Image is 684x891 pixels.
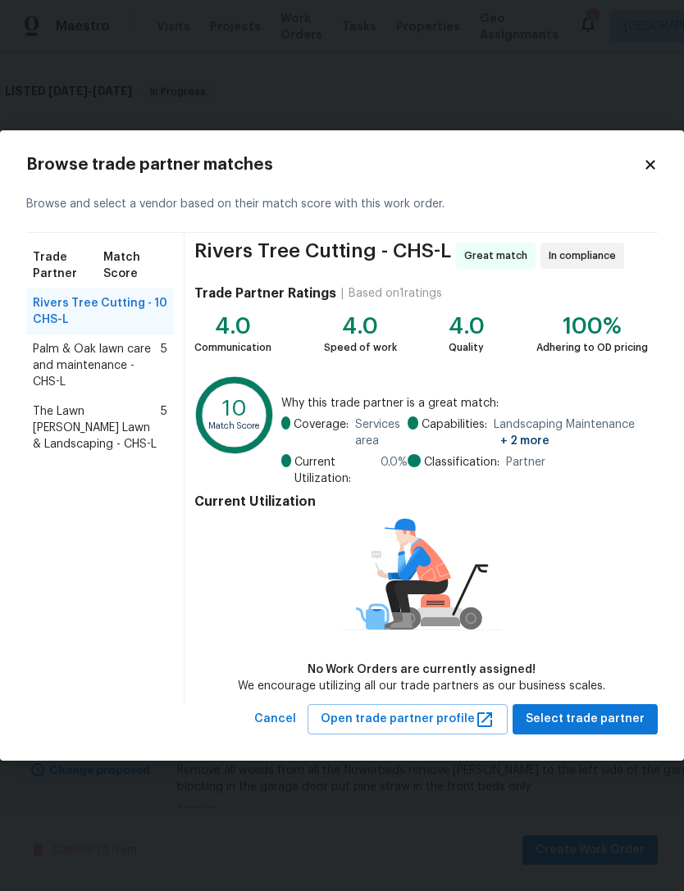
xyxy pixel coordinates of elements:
h4: Current Utilization [194,493,648,510]
span: Open trade partner profile [321,709,495,730]
span: 5 [161,341,167,390]
span: Rivers Tree Cutting - CHS-L [33,295,154,328]
span: In compliance [549,248,622,264]
span: Services area [355,416,408,449]
button: Select trade partner [513,704,658,734]
span: Capabilities: [422,416,487,449]
text: 10 [222,398,247,420]
span: Classification: [424,454,499,471]
text: Match Score [208,421,261,430]
div: Communication [194,339,271,356]
div: Speed of work [324,339,397,356]
span: Trade Partner [33,249,103,282]
span: Great match [464,248,534,264]
span: Cancel [254,709,296,730]
span: 5 [161,403,167,452]
h4: Trade Partner Ratings [194,285,336,302]
span: Coverage: [294,416,349,449]
span: Palm & Oak lawn care and maintenance - CHS-L [33,341,161,390]
div: Browse and select a vendor based on their match score with this work order. [26,176,658,233]
span: + 2 more [500,435,549,447]
div: 4.0 [324,318,397,334]
button: Cancel [248,704,303,734]
span: Landscaping Maintenance [494,416,648,449]
span: The Lawn [PERSON_NAME] Lawn & Landscaping - CHS-L [33,403,161,452]
div: We encourage utilizing all our trade partners as our business scales. [238,678,605,694]
h2: Browse trade partner matches [26,157,643,173]
div: 4.0 [449,318,485,334]
div: No Work Orders are currently assigned! [238,661,605,678]
div: Adhering to OD pricing [536,339,648,356]
span: Select trade partner [526,709,645,730]
div: Quality [449,339,485,356]
span: Why this trade partner is a great match: [281,395,648,411]
div: | [336,285,349,302]
span: Current Utilization: [294,454,374,487]
span: Partner [506,454,545,471]
button: Open trade partner profile [308,704,508,734]
div: 100% [536,318,648,334]
span: 0.0 % [381,454,408,487]
div: 4.0 [194,318,271,334]
span: Match Score [103,249,167,282]
span: Rivers Tree Cutting - CHS-L [194,243,451,269]
span: 10 [154,295,167,328]
div: Based on 1 ratings [349,285,442,302]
